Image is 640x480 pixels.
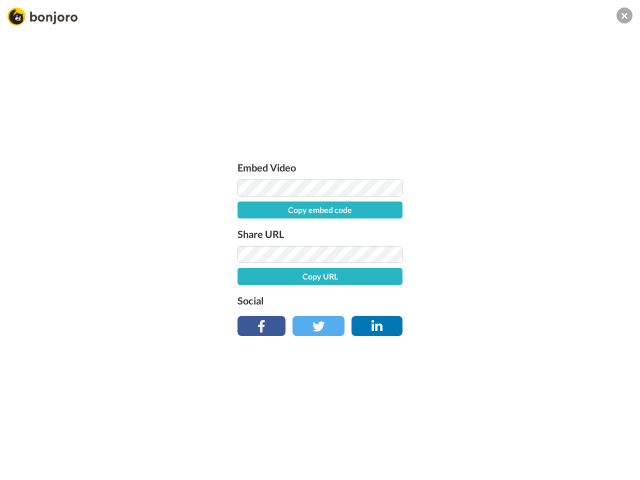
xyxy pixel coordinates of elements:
[237,268,402,285] button: Copy URL
[237,201,402,218] button: Copy embed code
[237,159,402,175] label: Embed Video
[237,226,402,242] label: Share URL
[7,7,77,25] img: Bonjoro Logo
[237,292,402,308] label: Social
